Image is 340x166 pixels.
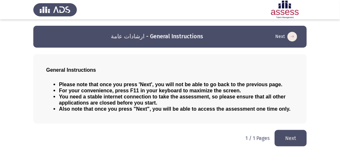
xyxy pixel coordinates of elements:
[111,32,203,41] h3: ارشادات عامة - General Instructions
[245,135,270,141] p: 1 / 1 Pages
[33,1,77,19] img: Assess Talent Management logo
[59,94,286,106] span: You need a stable internet connection to take the assessment, so please ensure that all other app...
[263,1,307,19] img: Assessment logo of ASSESS Employability - EBI
[59,82,283,87] span: Please note that once you press 'Next', you will not be able to go back to the previous page.
[275,130,307,146] button: load next page
[59,88,241,93] span: For your convenience, press F11 in your keyboard to maximize the screen.
[59,106,291,112] span: Also note that once you press "Next", you will be able to access the assessment one time only.
[273,32,299,42] button: load next page
[46,67,96,73] span: General Instructions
